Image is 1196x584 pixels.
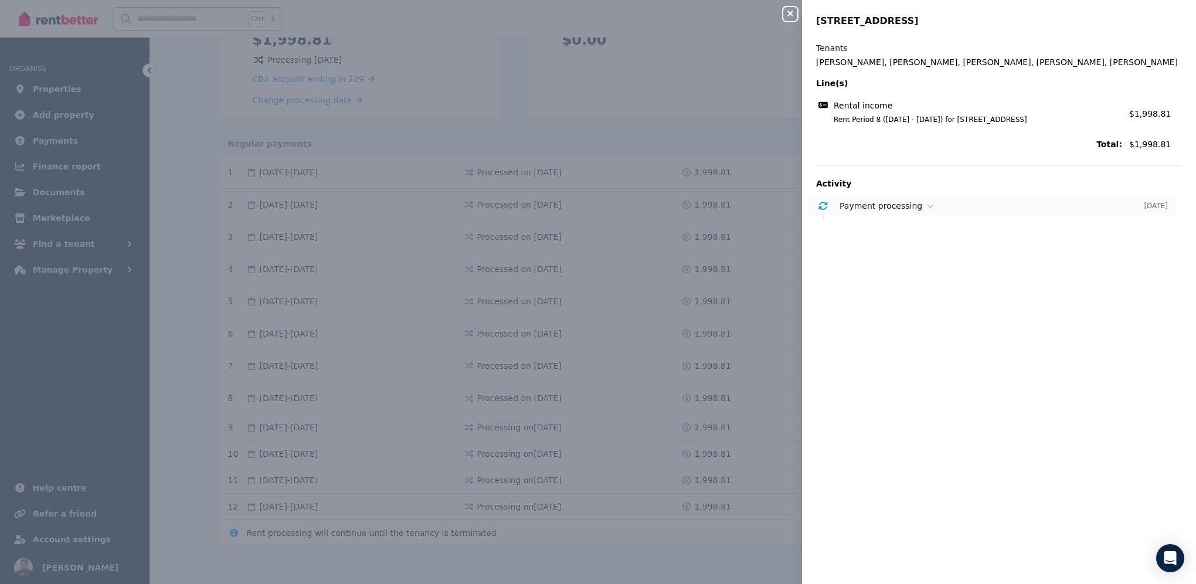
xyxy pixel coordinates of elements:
span: $1,998.81 [1129,109,1171,118]
span: Payment processing [840,201,922,210]
span: Line(s) [816,77,1122,89]
span: $1,998.81 [1129,138,1182,150]
time: [DATE] [1144,201,1168,210]
span: Rental income [834,100,892,111]
span: Rent Period 8 ([DATE] - [DATE]) for [STREET_ADDRESS] [820,115,1122,124]
p: Activity [816,178,1182,189]
span: [STREET_ADDRESS] [816,14,919,28]
legend: [PERSON_NAME], [PERSON_NAME], [PERSON_NAME], [PERSON_NAME], [PERSON_NAME] [816,56,1182,68]
label: Tenants [816,42,848,54]
div: Open Intercom Messenger [1156,544,1184,572]
span: Total: [816,138,1122,150]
